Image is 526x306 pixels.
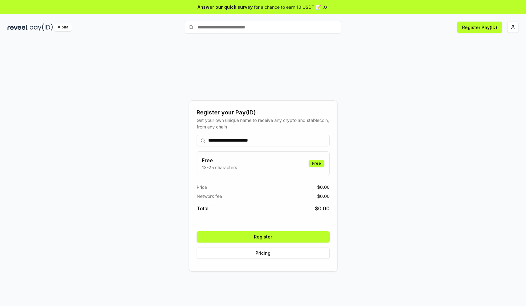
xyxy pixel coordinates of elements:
button: Register [197,231,330,243]
p: 13-25 characters [202,164,237,171]
button: Pricing [197,248,330,259]
img: pay_id [30,23,53,31]
div: Alpha [54,23,72,31]
span: Total [197,205,209,212]
span: for a chance to earn 10 USDT 📝 [254,4,321,10]
h3: Free [202,157,237,164]
span: Answer our quick survey [198,4,253,10]
span: $ 0.00 [317,193,330,199]
div: Free [309,160,324,167]
span: Price [197,184,207,190]
span: $ 0.00 [317,184,330,190]
span: $ 0.00 [315,205,330,212]
button: Register Pay(ID) [457,22,502,33]
span: Network fee [197,193,222,199]
div: Get your own unique name to receive any crypto and stablecoin, from any chain [197,117,330,130]
div: Register your Pay(ID) [197,108,330,117]
img: reveel_dark [8,23,28,31]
